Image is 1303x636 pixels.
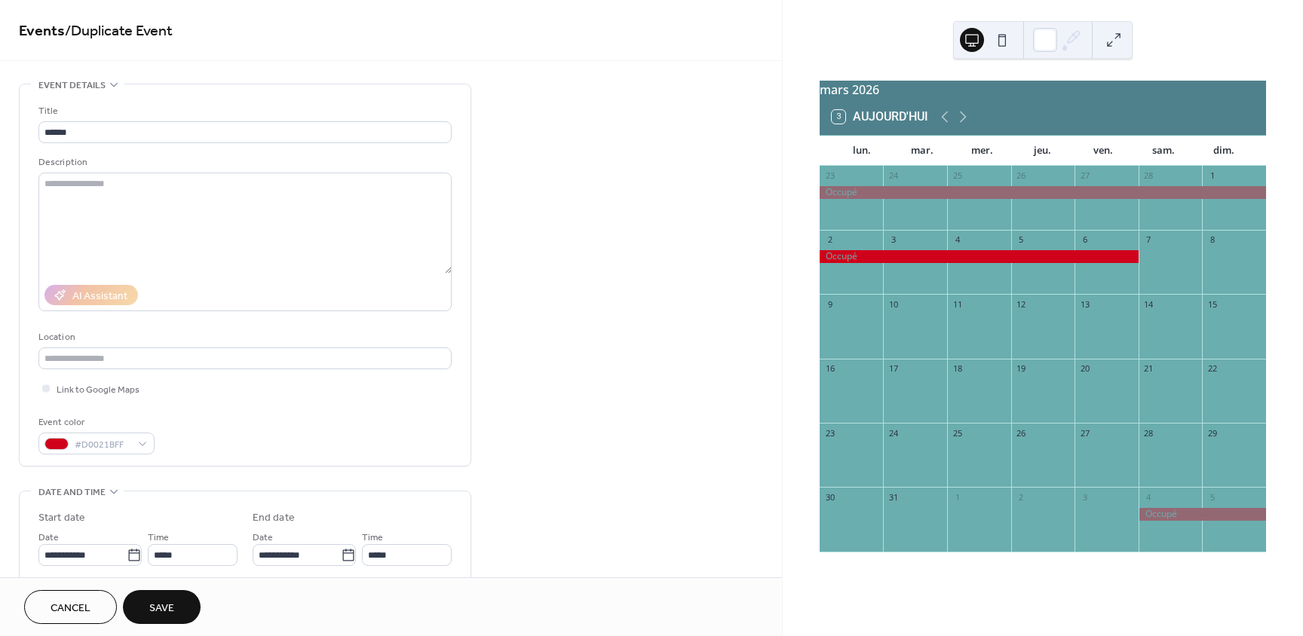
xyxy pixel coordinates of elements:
div: 20 [1079,363,1090,375]
div: 8 [1206,234,1218,246]
div: Description [38,154,449,170]
div: 31 [888,491,899,503]
span: Time [362,530,383,546]
div: mar. [892,136,952,166]
div: 3 [888,234,899,246]
div: 22 [1206,363,1218,375]
div: 11 [952,298,963,310]
span: Date [253,530,273,546]
div: Title [38,103,449,119]
div: mer. [952,136,1013,166]
div: 4 [1143,491,1154,503]
div: Location [38,329,449,345]
div: Occupé [820,250,1139,263]
div: 12 [1016,298,1027,310]
div: 3 [1079,491,1090,503]
span: Date [38,530,59,546]
div: 23 [824,170,835,182]
div: Occupé [1139,508,1266,521]
div: 10 [888,298,899,310]
div: 1 [952,491,963,503]
div: 29 [1206,427,1218,439]
span: Link to Google Maps [57,382,139,398]
div: 5 [1206,491,1218,503]
div: 16 [824,363,835,375]
div: 27 [1079,427,1090,439]
div: 1 [1206,170,1218,182]
div: 19 [1016,363,1027,375]
div: 13 [1079,298,1090,310]
div: 28 [1143,427,1154,439]
div: 14 [1143,298,1154,310]
span: Cancel [51,601,90,616]
div: 27 [1079,170,1090,182]
div: 18 [952,363,963,375]
div: 26 [1016,170,1027,182]
div: dim. [1194,136,1254,166]
span: Time [148,530,169,546]
div: 4 [952,234,963,246]
div: Event color [38,414,152,430]
div: 23 [824,427,835,439]
div: 24 [888,427,899,439]
span: Save [149,601,174,616]
div: 28 [1143,170,1154,182]
span: #D0021BFF [75,437,130,453]
div: 25 [952,427,963,439]
span: Date and time [38,485,106,500]
div: 6 [1079,234,1090,246]
div: 26 [1016,427,1027,439]
div: jeu. [1013,136,1073,166]
div: ven. [1073,136,1133,166]
div: 15 [1206,298,1218,310]
div: 9 [824,298,835,310]
div: 30 [824,491,835,503]
button: Cancel [24,590,117,624]
span: / Duplicate Event [65,17,173,46]
div: Occupé [820,186,1266,199]
div: 2 [824,234,835,246]
button: Save [123,590,201,624]
div: mars 2026 [820,81,1266,99]
div: lun. [832,136,892,166]
div: 2 [1016,491,1027,503]
div: End date [253,510,295,526]
div: sam. [1133,136,1194,166]
a: Events [19,17,65,46]
div: 24 [888,170,899,182]
button: 3Aujourd'hui [826,106,934,127]
div: 5 [1016,234,1027,246]
div: 21 [1143,363,1154,375]
div: Start date [38,510,85,526]
div: 17 [888,363,899,375]
span: Event details [38,78,106,93]
div: 7 [1143,234,1154,246]
div: 25 [952,170,963,182]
